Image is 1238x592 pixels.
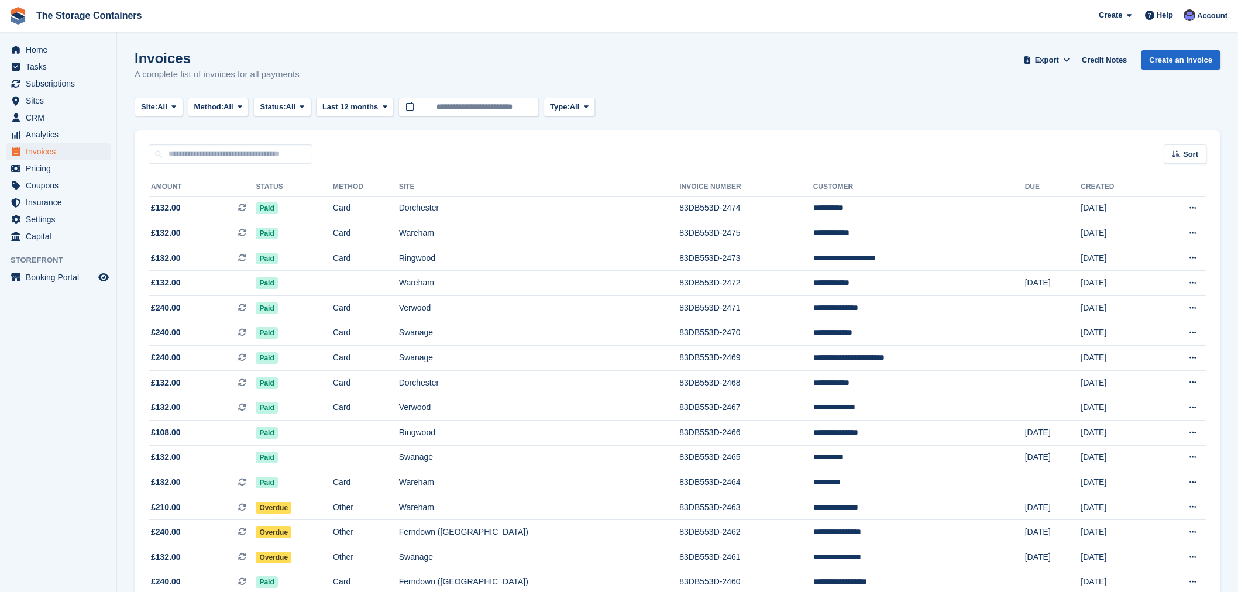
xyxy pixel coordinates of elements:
a: menu [6,160,111,177]
span: £132.00 [151,202,181,214]
span: Pricing [26,160,96,177]
td: Card [333,196,399,221]
span: Create [1099,9,1122,21]
td: [DATE] [1081,246,1153,271]
td: [DATE] [1025,271,1081,296]
td: [DATE] [1081,271,1153,296]
span: £240.00 [151,352,181,364]
button: Type: All [544,98,595,117]
td: Wareham [399,495,680,520]
span: Paid [256,327,277,339]
span: Paid [256,402,277,414]
a: Create an Invoice [1141,50,1220,70]
a: menu [6,92,111,109]
span: Capital [26,228,96,245]
td: [DATE] [1081,545,1153,570]
a: menu [6,75,111,92]
th: Customer [813,178,1025,197]
span: Insurance [26,194,96,211]
span: £240.00 [151,302,181,314]
span: Paid [256,253,277,264]
td: Other [333,520,399,545]
span: £132.00 [151,451,181,463]
span: £132.00 [151,252,181,264]
td: [DATE] [1025,545,1081,570]
span: £132.00 [151,277,181,289]
td: Dorchester [399,196,680,221]
td: Card [333,346,399,371]
a: menu [6,228,111,245]
a: menu [6,58,111,75]
span: Settings [26,211,96,228]
td: [DATE] [1081,321,1153,346]
th: Amount [149,178,256,197]
a: Preview store [97,270,111,284]
span: Type: [550,101,570,113]
span: £132.00 [151,401,181,414]
td: Ringwood [399,246,680,271]
th: Site [399,178,680,197]
td: Swanage [399,346,680,371]
button: Site: All [135,98,183,117]
span: Paid [256,352,277,364]
td: Card [333,221,399,246]
td: 83DB553D-2465 [679,445,813,470]
td: Swanage [399,445,680,470]
td: Ringwood [399,421,680,446]
span: Subscriptions [26,75,96,92]
span: Analytics [26,126,96,143]
span: Status: [260,101,286,113]
a: The Storage Containers [32,6,146,25]
td: 83DB553D-2461 [679,545,813,570]
span: Account [1197,10,1227,22]
td: 83DB553D-2462 [679,520,813,545]
td: 83DB553D-2467 [679,395,813,421]
span: Method: [194,101,224,113]
span: Tasks [26,58,96,75]
td: [DATE] [1081,370,1153,395]
td: 83DB553D-2470 [679,321,813,346]
span: Paid [256,302,277,314]
td: [DATE] [1081,470,1153,495]
td: Other [333,495,399,520]
span: Paid [256,277,277,289]
span: Overdue [256,552,291,563]
td: Ferndown ([GEOGRAPHIC_DATA]) [399,520,680,545]
td: [DATE] [1025,495,1081,520]
td: 83DB553D-2464 [679,470,813,495]
td: [DATE] [1081,296,1153,321]
span: All [157,101,167,113]
span: £210.00 [151,501,181,514]
img: stora-icon-8386f47178a22dfd0bd8f6a31ec36ba5ce8667c1dd55bd0f319d3a0aa187defe.svg [9,7,27,25]
span: Paid [256,477,277,488]
span: Help [1157,9,1173,21]
span: £108.00 [151,426,181,439]
span: Site: [141,101,157,113]
td: Wareham [399,221,680,246]
span: All [223,101,233,113]
span: Sort [1183,149,1198,160]
td: Card [333,296,399,321]
button: Status: All [253,98,311,117]
span: £240.00 [151,526,181,538]
span: Sites [26,92,96,109]
h1: Invoices [135,50,300,66]
a: menu [6,42,111,58]
span: Export [1035,54,1059,66]
th: Status [256,178,333,197]
span: £132.00 [151,227,181,239]
td: [DATE] [1081,445,1153,470]
span: £132.00 [151,476,181,488]
a: Credit Notes [1077,50,1132,70]
span: Last 12 months [322,101,378,113]
span: Paid [256,202,277,214]
td: 83DB553D-2472 [679,271,813,296]
td: Other [333,545,399,570]
span: Paid [256,452,277,463]
span: Paid [256,576,277,588]
td: [DATE] [1025,421,1081,446]
td: [DATE] [1025,445,1081,470]
td: 83DB553D-2475 [679,221,813,246]
a: menu [6,143,111,160]
p: A complete list of invoices for all payments [135,68,300,81]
